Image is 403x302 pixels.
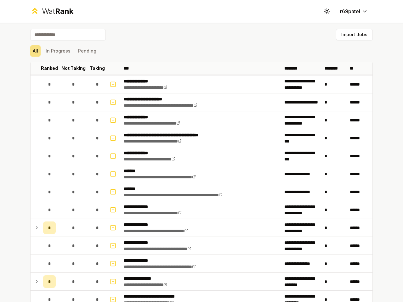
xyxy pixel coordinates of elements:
p: Taking [90,65,105,71]
button: All [30,45,41,57]
p: Not Taking [61,65,86,71]
span: Rank [55,7,73,16]
div: Wat [42,6,73,16]
button: Pending [76,45,99,57]
button: In Progress [43,45,73,57]
a: WatRank [30,6,73,16]
button: r69patel [335,6,373,17]
button: Import Jobs [336,29,373,40]
span: r69patel [340,8,360,15]
p: Ranked [41,65,58,71]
